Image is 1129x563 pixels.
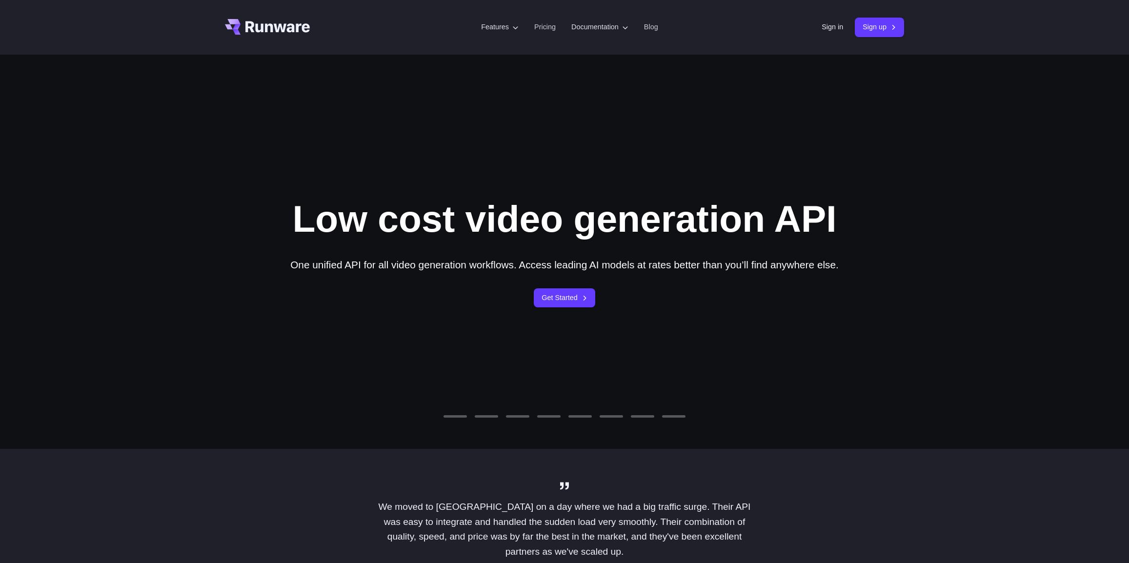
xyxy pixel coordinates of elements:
[534,288,595,307] a: Get Started
[481,21,519,33] label: Features
[822,21,843,33] a: Sign in
[292,196,836,241] h1: Low cost video generation API
[369,500,760,560] p: We moved to [GEOGRAPHIC_DATA] on a day where we had a big traffic surge. Their API was easy to in...
[290,257,839,273] p: One unified API for all video generation workflows. Access leading AI models at rates better than...
[534,21,556,33] a: Pricing
[225,19,310,35] a: Go to /
[855,18,904,37] a: Sign up
[644,21,658,33] a: Blog
[571,21,628,33] label: Documentation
